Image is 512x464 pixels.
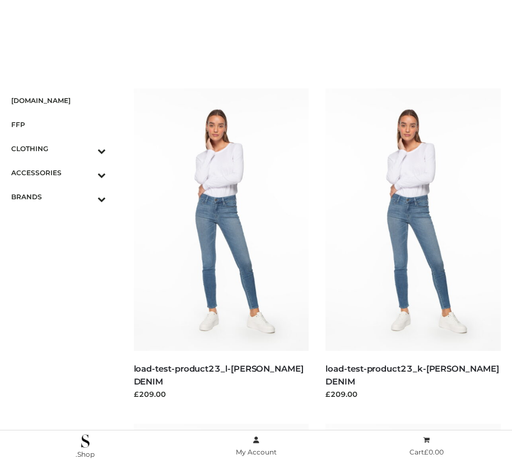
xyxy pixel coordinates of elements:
[325,363,499,387] a: load-test-product23_k-[PERSON_NAME] DENIM
[11,137,106,161] a: CLOTHINGToggle Submenu
[11,166,106,179] span: ACCESSORIES
[11,185,106,209] a: BRANDSToggle Submenu
[11,94,106,107] span: [DOMAIN_NAME]
[76,450,95,458] span: .Shop
[67,137,106,161] button: Toggle Submenu
[424,448,429,456] span: £
[11,88,106,113] a: [DOMAIN_NAME]
[11,190,106,203] span: BRANDS
[11,118,106,131] span: FFP
[236,448,277,456] span: My Account
[67,161,106,185] button: Toggle Submenu
[171,434,342,459] a: My Account
[11,142,106,155] span: CLOTHING
[341,434,512,459] a: Cart£0.00
[134,388,309,400] div: £209.00
[67,185,106,209] button: Toggle Submenu
[409,448,444,456] span: Cart
[81,434,90,448] img: .Shop
[11,161,106,185] a: ACCESSORIESToggle Submenu
[325,388,501,400] div: £209.00
[424,448,444,456] bdi: 0.00
[134,363,304,387] a: load-test-product23_l-[PERSON_NAME] DENIM
[11,113,106,137] a: FFP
